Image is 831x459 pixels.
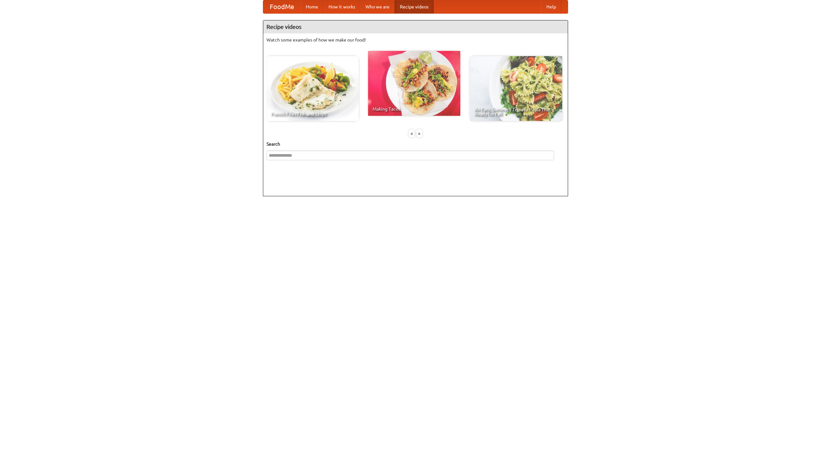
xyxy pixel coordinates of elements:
[301,0,323,13] a: Home
[360,0,395,13] a: Who we are
[263,20,568,33] h4: Recipe videos
[470,56,562,121] a: An Easy, Summery Tomato Pasta That's Ready for Fall
[267,56,359,121] a: French Fries Fish and Chips
[373,107,456,111] span: Making Tacos
[263,0,301,13] a: FoodMe
[267,141,564,147] h5: Search
[267,37,564,43] p: Watch some examples of how we make our food!
[395,0,434,13] a: Recipe videos
[409,129,415,138] div: «
[541,0,561,13] a: Help
[475,107,558,116] span: An Easy, Summery Tomato Pasta That's Ready for Fall
[416,129,422,138] div: »
[271,112,354,116] span: French Fries Fish and Chips
[368,51,460,116] a: Making Tacos
[323,0,360,13] a: How it works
